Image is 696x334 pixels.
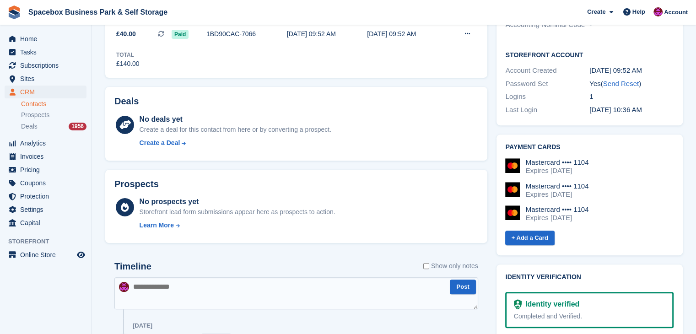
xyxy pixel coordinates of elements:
[589,106,642,113] time: 2025-07-17 09:36:29 UTC
[589,79,674,89] div: Yes
[5,177,86,189] a: menu
[526,182,589,190] div: Mastercard •••• 1104
[506,65,590,76] div: Account Created
[5,216,86,229] a: menu
[21,111,49,119] span: Prospects
[526,167,589,175] div: Expires [DATE]
[5,248,86,261] a: menu
[140,138,180,148] div: Create a Deal
[20,203,75,216] span: Settings
[664,8,688,17] span: Account
[172,30,189,39] span: Paid
[506,274,674,281] h2: Identity verification
[653,7,663,16] img: Shitika Balanath
[587,7,605,16] span: Create
[506,50,674,59] h2: Storefront Account
[140,221,335,230] a: Learn More
[20,190,75,203] span: Protection
[423,261,478,271] label: Show only notes
[21,110,86,120] a: Prospects
[506,105,590,115] div: Last Login
[114,261,151,272] h2: Timeline
[506,20,590,30] div: Accounting Nominal Code
[522,299,579,310] div: Identity verified
[5,59,86,72] a: menu
[632,7,645,16] span: Help
[514,312,665,321] div: Completed and Verified.
[119,282,129,292] img: Shitika Balanath
[116,59,140,69] div: £140.00
[140,207,335,217] div: Storefront lead form submissions appear here as prospects to action.
[20,59,75,72] span: Subscriptions
[20,163,75,176] span: Pricing
[589,65,674,76] div: [DATE] 09:52 AM
[367,29,447,39] div: [DATE] 09:52 AM
[20,177,75,189] span: Coupons
[5,32,86,45] a: menu
[506,92,590,102] div: Logins
[140,138,331,148] a: Create a Deal
[450,280,475,295] button: Post
[287,29,367,39] div: [DATE] 09:52 AM
[603,80,639,87] a: Send Reset
[140,125,331,135] div: Create a deal for this contact from here or by converting a prospect.
[20,216,75,229] span: Capital
[526,158,589,167] div: Mastercard •••• 1104
[140,221,174,230] div: Learn More
[20,150,75,163] span: Invoices
[20,72,75,85] span: Sites
[5,203,86,216] a: menu
[21,100,86,108] a: Contacts
[8,237,91,246] span: Storefront
[5,72,86,85] a: menu
[140,196,335,207] div: No prospects yet
[5,190,86,203] a: menu
[601,80,641,87] span: ( )
[423,261,429,271] input: Show only notes
[5,163,86,176] a: menu
[505,182,520,197] img: Mastercard Logo
[589,20,674,30] div: -
[514,299,522,309] img: Identity Verification Ready
[25,5,171,20] a: Spacebox Business Park & Self Storage
[5,150,86,163] a: menu
[7,5,21,19] img: stora-icon-8386f47178a22dfd0bd8f6a31ec36ba5ce8667c1dd55bd0f319d3a0aa187defe.svg
[76,249,86,260] a: Preview store
[114,96,139,107] h2: Deals
[5,137,86,150] a: menu
[526,190,589,199] div: Expires [DATE]
[505,231,555,246] a: + Add a Card
[526,214,589,222] div: Expires [DATE]
[133,322,152,329] div: [DATE]
[20,248,75,261] span: Online Store
[505,158,520,173] img: Mastercard Logo
[5,86,86,98] a: menu
[589,92,674,102] div: 1
[5,46,86,59] a: menu
[206,29,287,39] div: 1BD90CAC-7066
[116,29,136,39] span: £40.00
[20,137,75,150] span: Analytics
[20,86,75,98] span: CRM
[20,46,75,59] span: Tasks
[20,32,75,45] span: Home
[116,51,140,59] div: Total
[506,79,590,89] div: Password Set
[526,205,589,214] div: Mastercard •••• 1104
[505,205,520,220] img: Mastercard Logo
[21,122,86,131] a: Deals 1956
[506,144,674,151] h2: Payment cards
[114,179,159,189] h2: Prospects
[69,123,86,130] div: 1956
[140,114,331,125] div: No deals yet
[21,122,38,131] span: Deals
